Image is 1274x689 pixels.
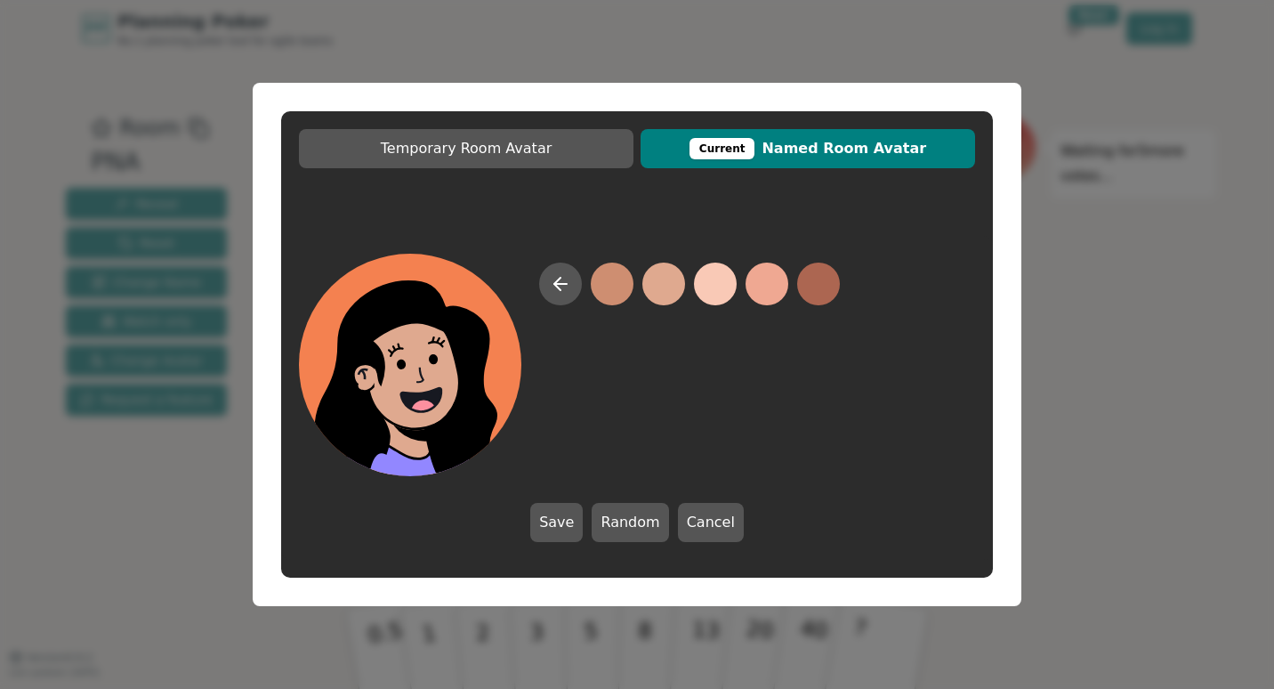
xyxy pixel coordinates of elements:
[678,503,744,542] button: Cancel
[649,138,966,159] span: Named Room Avatar
[689,138,755,159] div: This avatar will be displayed in dedicated rooms
[308,138,625,159] span: Temporary Room Avatar
[299,129,633,168] button: Temporary Room Avatar
[641,129,975,168] button: CurrentNamed Room Avatar
[530,503,583,542] button: Save
[592,503,668,542] button: Random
